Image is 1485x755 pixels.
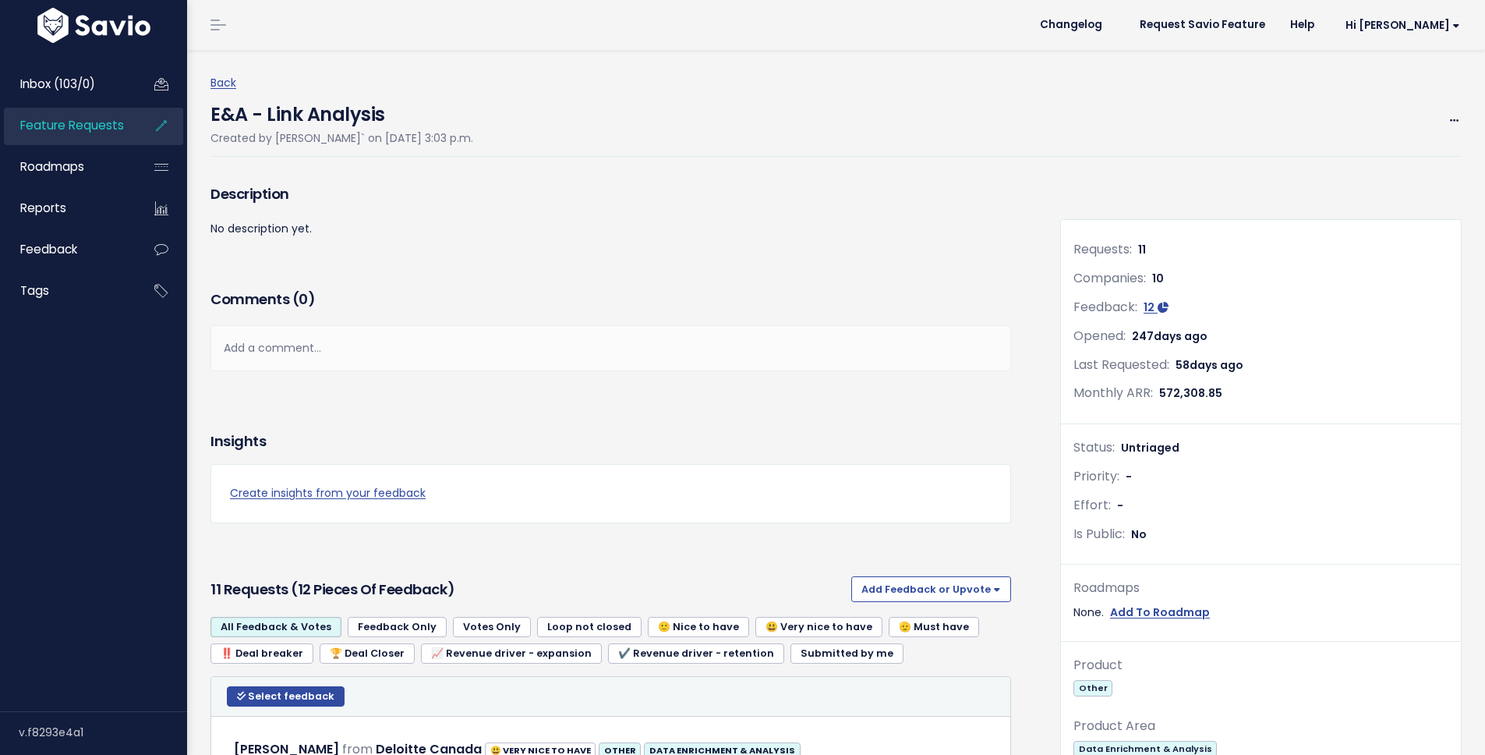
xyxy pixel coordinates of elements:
a: Hi [PERSON_NAME] [1327,13,1473,37]
span: - [1117,498,1123,513]
button: Select feedback [227,686,345,707]
span: Reports [20,200,66,216]
span: Monthly ARR: [1073,384,1153,402]
a: ‼️ Deal breaker [210,643,313,664]
h3: Comments ( ) [210,289,1011,310]
a: 📈 Revenue driver - expansion [421,643,602,664]
h3: 11 Requests (12 pieces of Feedback) [210,579,845,601]
div: Add a comment... [210,325,1011,371]
a: Help [1278,13,1327,37]
a: Reports [4,190,129,226]
a: Feedback Only [348,617,447,637]
span: days ago [1190,357,1243,373]
span: Is Public: [1073,525,1125,543]
div: None. [1073,603,1448,622]
span: 11 [1138,242,1146,257]
a: Add To Roadmap [1110,603,1210,622]
span: Effort: [1073,496,1111,514]
a: Create insights from your feedback [230,484,992,503]
a: 12 [1144,300,1169,315]
span: Companies: [1073,269,1146,287]
h3: Description [210,183,1011,205]
span: Feedback: [1073,298,1137,316]
div: Product [1073,654,1448,677]
a: 🏆 Deal Closer [320,643,415,664]
div: v.f8293e4a1 [19,712,187,753]
div: Product Area [1073,715,1448,738]
span: 0 [299,289,308,309]
span: Last Requested: [1073,356,1169,374]
a: Tags [4,273,129,309]
h4: E&A - Link Analysis [210,93,473,129]
span: Priority: [1073,467,1119,485]
span: Feature Requests [20,117,124,133]
img: logo-white.9d6f32f41409.svg [34,8,154,43]
span: Hi [PERSON_NAME] [1345,19,1460,31]
span: 247 [1132,328,1207,344]
span: Inbox (103/0) [20,76,95,92]
span: 10 [1152,271,1164,286]
span: Other [1073,680,1112,697]
span: Untriaged [1121,440,1179,455]
span: Tags [20,282,49,299]
a: Back [210,75,236,90]
a: Feedback [4,232,129,268]
button: Add Feedback or Upvote [851,576,1011,601]
h3: Insights [210,431,266,452]
a: Submitted by me [790,643,903,664]
a: Request Savio Feature [1127,13,1278,37]
a: Roadmaps [4,149,129,185]
span: 58 [1176,357,1243,373]
a: Feature Requests [4,108,129,144]
span: 572,308.85 [1159,385,1222,401]
a: Loop not closed [537,617,642,637]
a: 😃 Very nice to have [755,617,882,637]
span: Status: [1073,438,1115,456]
a: ✔️ Revenue driver - retention [608,643,784,664]
div: Roadmaps [1073,577,1448,600]
span: - [1126,469,1132,484]
span: Changelog [1040,19,1102,30]
span: Opened: [1073,327,1126,345]
span: days ago [1154,328,1207,344]
p: No description yet. [210,219,1011,239]
span: Requests: [1073,240,1132,258]
span: Feedback [20,241,77,257]
a: Votes Only [453,617,531,637]
a: Inbox (103/0) [4,66,129,102]
span: 12 [1144,300,1154,315]
a: 🫡 Must have [889,617,979,637]
a: All Feedback & Votes [210,617,341,637]
span: No [1131,526,1147,542]
a: 🙂 Nice to have [648,617,749,637]
span: Select feedback [248,689,334,703]
span: Roadmaps [20,158,84,175]
span: Created by [PERSON_NAME]` on [DATE] 3:03 p.m. [210,130,473,146]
